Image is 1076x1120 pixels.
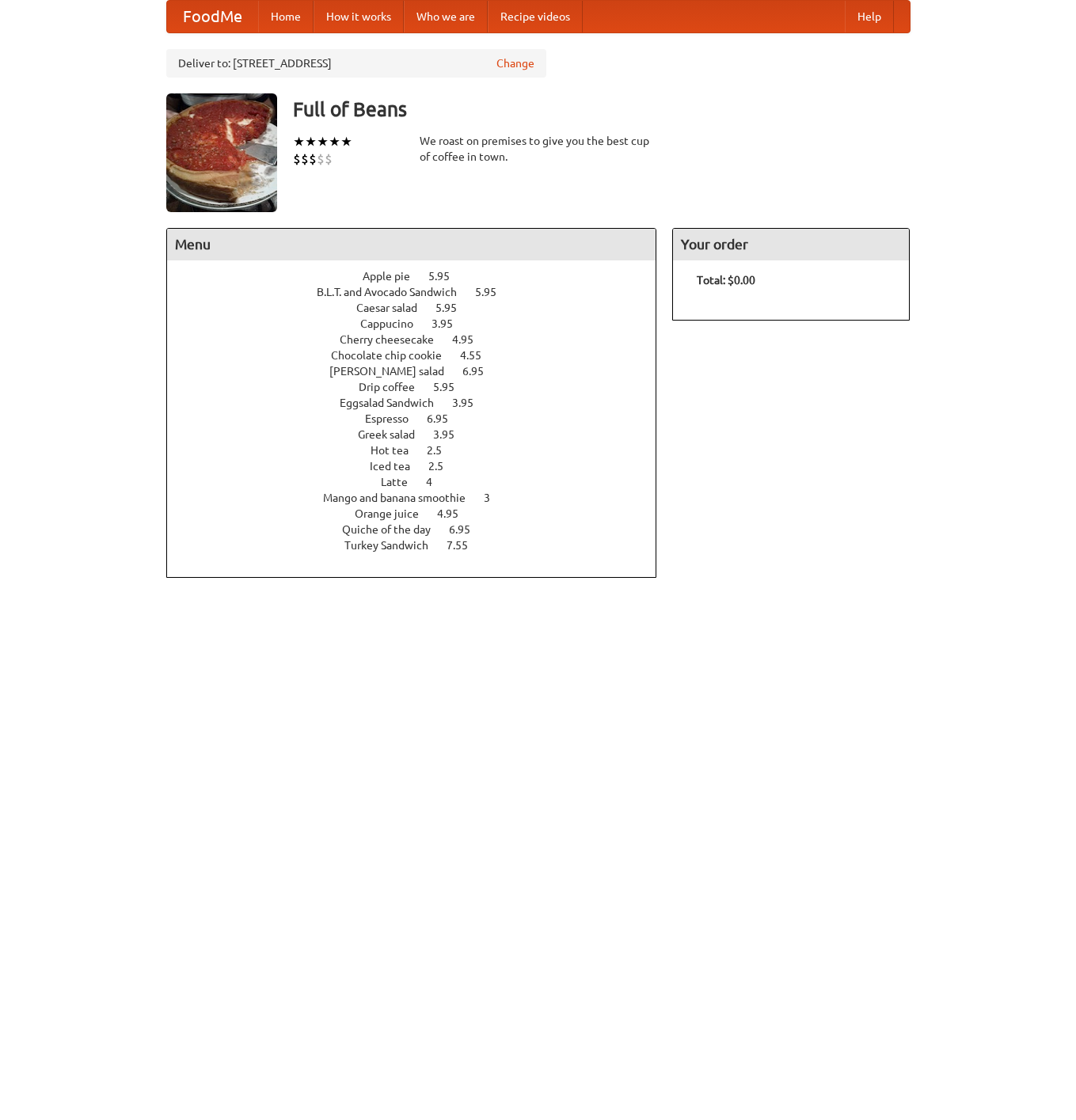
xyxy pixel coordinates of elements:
a: Apple pie 5.95 [363,270,479,283]
span: Latte [381,476,424,488]
span: 5.95 [433,381,470,393]
span: Drip coffee [359,381,431,393]
li: $ [301,150,309,168]
span: 3.95 [432,317,469,330]
span: Hot tea [371,444,424,457]
span: Caesar salad [356,302,433,314]
span: 7.55 [447,539,484,552]
span: Quiche of the day [342,523,447,536]
span: 6.95 [449,523,486,536]
a: Chocolate chip cookie 4.55 [331,349,511,362]
span: 4.95 [437,507,474,520]
h4: Your order [673,229,909,260]
span: 4.55 [460,349,497,362]
a: Turkey Sandwich 7.55 [344,539,497,552]
span: Espresso [365,412,424,425]
div: Deliver to: [STREET_ADDRESS] [166,49,546,78]
a: Recipe videos [488,1,583,32]
a: How it works [314,1,404,32]
span: Cappucino [360,317,429,330]
span: 5.95 [435,302,473,314]
span: 6.95 [462,365,500,378]
span: 2.5 [428,460,459,473]
h4: Menu [167,229,656,260]
span: 4.95 [452,333,489,346]
a: Help [845,1,894,32]
a: B.L.T. and Avocado Sandwich 5.95 [317,286,526,298]
li: ★ [305,133,317,150]
span: 3.95 [433,428,470,441]
a: Greek salad 3.95 [358,428,484,441]
li: ★ [317,133,329,150]
a: Mango and banana smoothie 3 [323,492,519,504]
span: [PERSON_NAME] salad [329,365,460,378]
li: $ [325,150,333,168]
h3: Full of Beans [293,93,911,125]
span: B.L.T. and Avocado Sandwich [317,286,473,298]
span: 3 [484,492,506,504]
span: 3.95 [452,397,489,409]
li: ★ [329,133,340,150]
span: 2.5 [427,444,458,457]
b: Total: $0.00 [697,274,755,287]
a: Orange juice 4.95 [355,507,488,520]
div: We roast on premises to give you the best cup of coffee in town. [420,133,657,165]
a: Cherry cheesecake 4.95 [340,333,503,346]
span: Iced tea [370,460,426,473]
span: Mango and banana smoothie [323,492,481,504]
img: angular.jpg [166,93,277,212]
span: 5.95 [475,286,512,298]
a: Espresso 6.95 [365,412,477,425]
a: Latte 4 [381,476,462,488]
span: Orange juice [355,507,435,520]
span: Greek salad [358,428,431,441]
li: ★ [340,133,352,150]
li: $ [317,150,325,168]
a: Eggsalad Sandwich 3.95 [340,397,503,409]
span: Cherry cheesecake [340,333,450,346]
span: Eggsalad Sandwich [340,397,450,409]
a: Quiche of the day 6.95 [342,523,500,536]
a: Change [496,55,534,71]
span: 5.95 [428,270,466,283]
a: FoodMe [167,1,258,32]
a: Iced tea 2.5 [370,460,473,473]
a: Caesar salad 5.95 [356,302,486,314]
a: Hot tea 2.5 [371,444,471,457]
span: Turkey Sandwich [344,539,444,552]
span: Chocolate chip cookie [331,349,458,362]
li: ★ [293,133,305,150]
a: [PERSON_NAME] salad 6.95 [329,365,513,378]
li: $ [293,150,301,168]
li: $ [309,150,317,168]
a: Drip coffee 5.95 [359,381,484,393]
span: 6.95 [427,412,464,425]
a: Cappucino 3.95 [360,317,482,330]
span: Apple pie [363,270,426,283]
span: 4 [426,476,448,488]
a: Who we are [404,1,488,32]
a: Home [258,1,314,32]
